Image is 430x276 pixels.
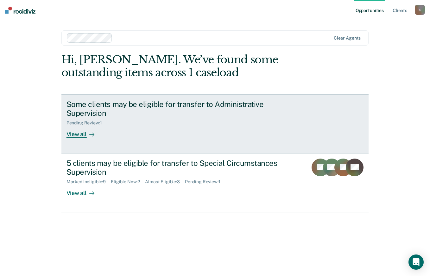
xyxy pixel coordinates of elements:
[66,185,102,197] div: View all
[66,100,289,118] div: Some clients may be eligible for transfer to Administrative Supervision
[5,7,35,14] img: Recidiviz
[61,94,369,154] a: Some clients may be eligible for transfer to Administrative SupervisionPending Review:1View all
[334,35,361,41] div: Clear agents
[61,154,369,212] a: 5 clients may be eligible for transfer to Special Circumstances SupervisionMarked Ineligible:9Eli...
[66,179,111,185] div: Marked Ineligible : 9
[185,179,225,185] div: Pending Review : 1
[61,53,307,79] div: Hi, [PERSON_NAME]. We’ve found some outstanding items across 1 caseload
[111,179,145,185] div: Eligible Now : 2
[66,159,289,177] div: 5 clients may be eligible for transfer to Special Circumstances Supervision
[415,5,425,15] button: s
[66,126,102,138] div: View all
[145,179,185,185] div: Almost Eligible : 3
[66,120,107,126] div: Pending Review : 1
[408,254,424,270] div: Open Intercom Messenger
